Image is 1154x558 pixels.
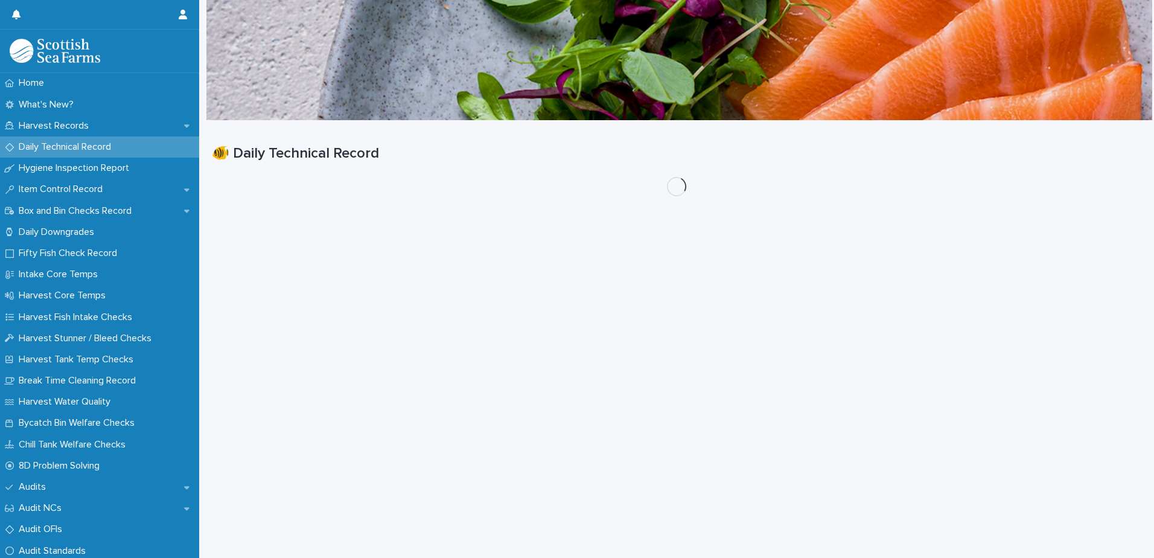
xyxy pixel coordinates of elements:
p: 8D Problem Solving [14,460,109,472]
p: What's New? [14,99,83,111]
p: Harvest Tank Temp Checks [14,354,143,365]
h1: 🐠 Daily Technical Record [211,145,1142,162]
img: mMrefqRFQpe26GRNOUkG [10,39,100,63]
p: Hygiene Inspection Report [14,162,139,174]
p: Box and Bin Checks Record [14,205,141,217]
p: Item Control Record [14,184,112,195]
p: Audit NCs [14,502,71,514]
p: Harvest Water Quality [14,396,120,408]
p: Daily Downgrades [14,226,104,238]
p: Daily Technical Record [14,141,121,153]
p: Break Time Cleaning Record [14,375,145,386]
p: Harvest Stunner / Bleed Checks [14,333,161,344]
p: Chill Tank Welfare Checks [14,439,135,451]
p: Bycatch Bin Welfare Checks [14,417,144,429]
p: Intake Core Temps [14,269,107,280]
p: Harvest Fish Intake Checks [14,312,142,323]
p: Audits [14,481,56,493]
p: Harvest Records [14,120,98,132]
p: Audit Standards [14,545,95,557]
p: Audit OFIs [14,524,72,535]
p: Fifty Fish Check Record [14,248,127,259]
p: Harvest Core Temps [14,290,115,301]
p: Home [14,77,54,89]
